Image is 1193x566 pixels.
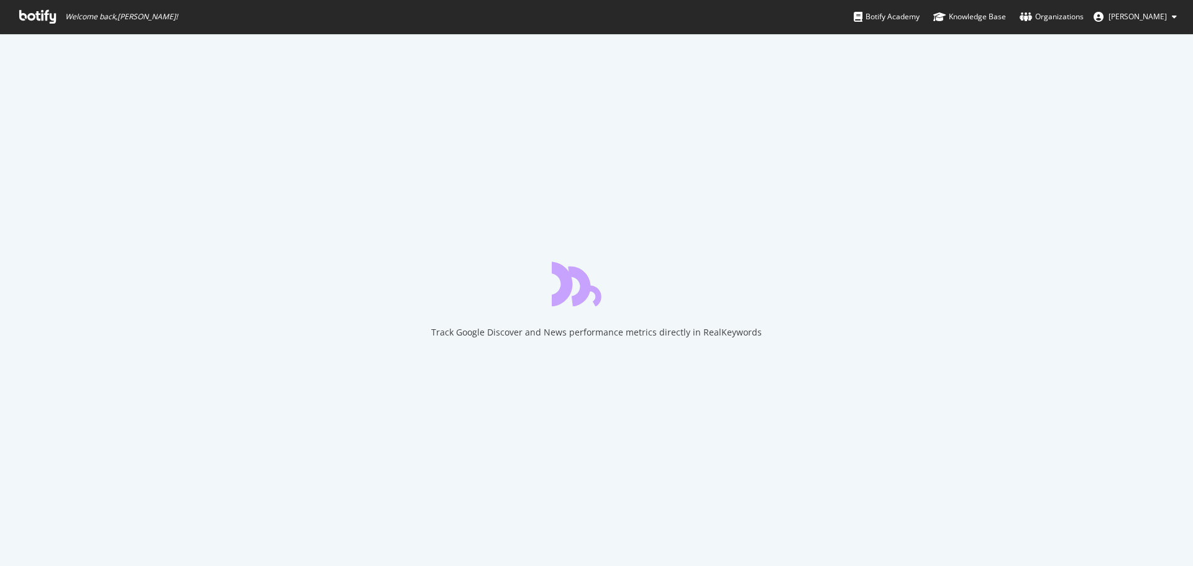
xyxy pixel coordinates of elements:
[1084,7,1187,27] button: [PERSON_NAME]
[65,12,178,22] span: Welcome back, [PERSON_NAME] !
[431,326,762,339] div: Track Google Discover and News performance metrics directly in RealKeywords
[933,11,1006,23] div: Knowledge Base
[1020,11,1084,23] div: Organizations
[552,262,641,306] div: animation
[1108,11,1167,22] span: Tania Johnston
[854,11,920,23] div: Botify Academy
